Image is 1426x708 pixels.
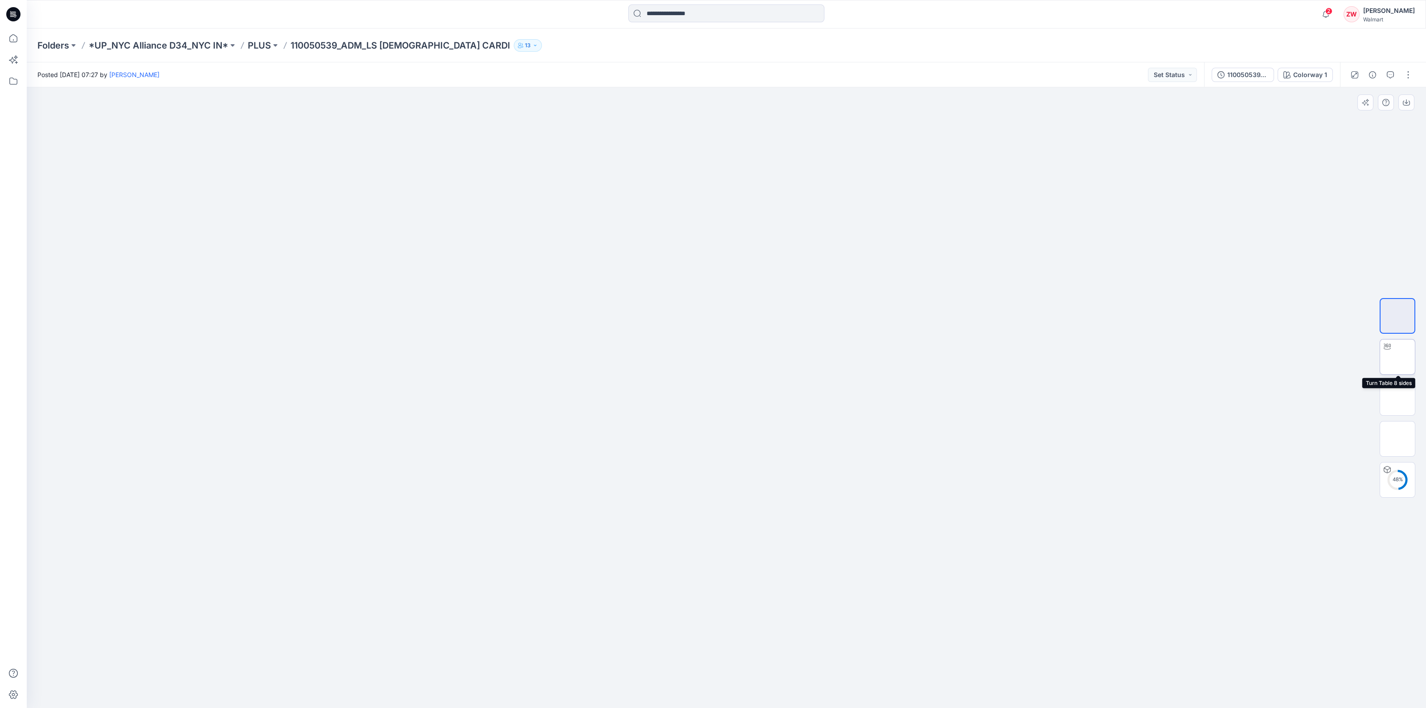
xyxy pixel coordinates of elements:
[109,71,160,78] a: [PERSON_NAME]
[1363,5,1415,16] div: [PERSON_NAME]
[291,39,510,52] p: 110050539_ADM_LS [DEMOGRAPHIC_DATA] CARDI
[248,39,271,52] a: PLUS
[37,39,69,52] a: Folders
[37,70,160,79] span: Posted [DATE] 07:27 by
[1387,476,1408,483] div: 48 %
[1363,16,1415,23] div: Walmart
[1278,68,1333,82] button: Colorway 1
[1325,8,1332,15] span: 2
[89,39,228,52] a: *UP_NYC Alliance D34_NYC IN*
[1365,68,1380,82] button: Details
[1293,70,1327,80] div: Colorway 1
[1212,68,1274,82] button: 110050539_ADM_LS [DEMOGRAPHIC_DATA] CARDI
[1227,70,1268,80] div: 110050539_ADM_LS [DEMOGRAPHIC_DATA] CARDI
[1344,6,1360,22] div: ZW
[525,41,531,50] p: 13
[514,39,542,52] button: 13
